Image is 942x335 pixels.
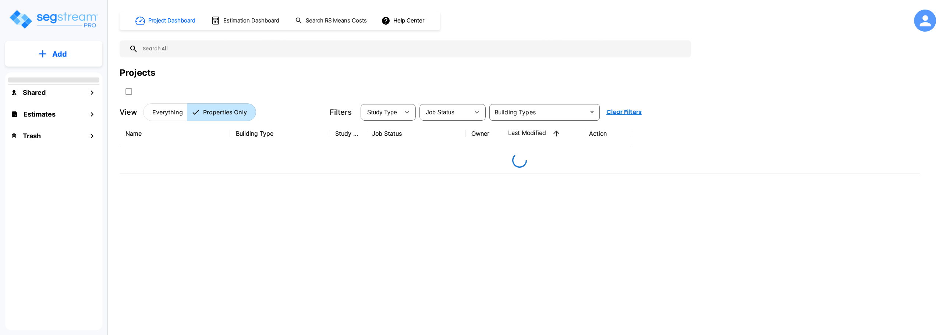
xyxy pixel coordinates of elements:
[52,49,67,60] p: Add
[120,66,155,79] div: Projects
[329,120,366,147] th: Study Type
[603,105,645,120] button: Clear Filters
[380,14,427,28] button: Help Center
[138,40,687,57] input: Search All
[366,120,465,147] th: Job Status
[426,109,454,115] span: Job Status
[8,9,99,30] img: Logo
[223,17,279,25] h1: Estimation Dashboard
[23,131,41,141] h1: Trash
[362,102,400,122] div: Select
[292,14,371,28] button: Search RS Means Costs
[24,109,56,119] h1: Estimates
[121,84,136,99] button: SelectAll
[230,120,329,147] th: Building Type
[143,103,256,121] div: Platform
[208,13,283,28] button: Estimation Dashboard
[148,17,195,25] h1: Project Dashboard
[120,120,230,147] th: Name
[5,43,102,65] button: Add
[23,88,46,97] h1: Shared
[421,102,470,122] div: Select
[367,109,397,115] span: Study Type
[583,120,631,147] th: Action
[203,108,247,117] p: Properties Only
[587,107,597,117] button: Open
[132,13,199,29] button: Project Dashboard
[120,107,137,118] p: View
[152,108,183,117] p: Everything
[330,107,352,118] p: Filters
[492,107,585,117] input: Building Types
[502,120,583,147] th: Last Modified
[465,120,502,147] th: Owner
[143,103,187,121] button: Everything
[306,17,367,25] h1: Search RS Means Costs
[187,103,256,121] button: Properties Only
